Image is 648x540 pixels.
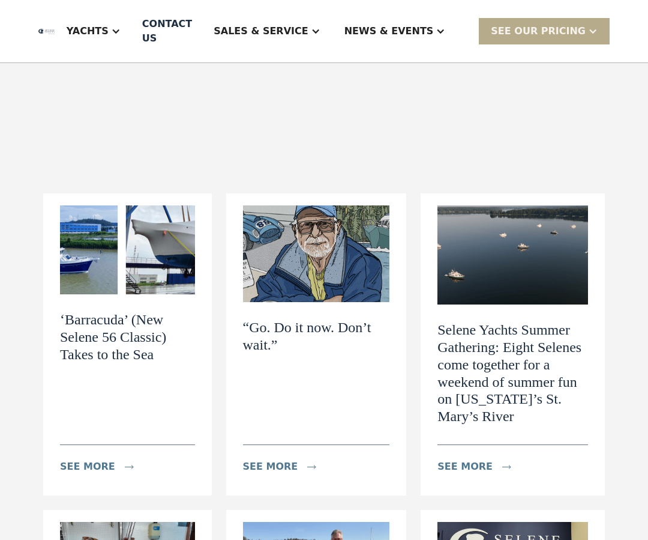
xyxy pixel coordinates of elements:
div: Yachts [55,7,133,55]
img: icon [502,465,511,469]
h2: ‘Barracuda’ (New Selene 56 Classic) Takes to the Sea [60,311,195,363]
div: Sales & Service [202,7,332,55]
div: SEE Our Pricing [491,24,586,38]
div: Sales & Service [214,24,308,38]
div: see more [60,460,115,474]
div: Contact US [142,17,192,46]
div: Yachts [67,24,109,38]
img: icon [307,465,316,469]
div: SEE Our Pricing [479,18,610,44]
h2: Selene Yachts Summer Gathering: Eight Selenes come together for a weekend of summer fun on [US_ST... [437,321,588,425]
a: Selene Yachts Summer Gathering: Eight Selenes come together for a weekend of summer fun on Maryla... [421,193,605,496]
h2: “Go. Do it now. Don’t wait.” [243,319,390,354]
a: “Go. Do it now. Don’t wait.” “Go. Do it now. Don’t wait.”see moreicon [226,193,407,496]
div: News & EVENTS [332,7,458,55]
a: ‘Barracuda’ (New Selene 56 Classic) Takes to the Sea‘Barracuda’ (New Selene 56 Classic) Takes to ... [43,193,212,496]
div: News & EVENTS [344,24,434,38]
img: ‘Barracuda’ (New Selene 56 Classic) Takes to the Sea [60,205,195,294]
img: icon [125,465,134,469]
div: see more [437,460,493,474]
div: see more [243,460,298,474]
img: Selene Yachts Summer Gathering: Eight Selenes come together for a weekend of summer fun on Maryla... [437,205,588,305]
img: “Go. Do it now. Don’t wait.” [243,205,390,303]
img: logo [38,29,55,34]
